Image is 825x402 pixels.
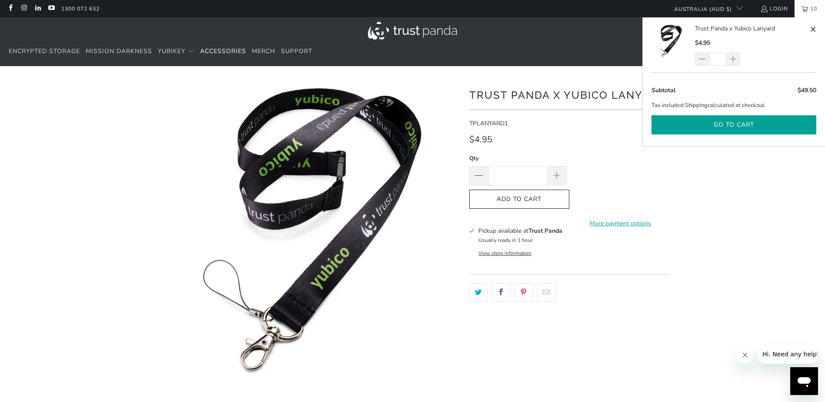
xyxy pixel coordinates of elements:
p: Tax included. calculated at checkout. [651,101,816,110]
span: Merch [252,47,275,55]
iframe: Button to launch messaging window [790,367,818,395]
a: Shipping [685,101,708,110]
a: Trust Panda Australia on LinkedIn [34,5,41,12]
iframe: Close message [736,346,754,364]
span: Accessories [200,47,246,55]
a: Mission Darkness [86,41,152,62]
span: Support [281,47,312,55]
span: $4.95 [469,134,492,145]
a: Encrypted Storage [9,41,80,62]
span: $49.50 [798,86,816,94]
a: Trust Panda Australia on Instagram [20,5,27,12]
a: Share this on Facebook [492,283,511,301]
a: Trust Panda Yubico Lanyard - Trust Panda [156,79,461,384]
h1: Trust Panda x Yubico Lanyard [469,86,669,103]
span: TPLANYARD1 [469,119,508,127]
span: Add to Cart [478,196,560,203]
a: Trust Panda x Yubico Lanyard [695,24,808,33]
span: Subtotal [651,86,675,94]
span: YubiKey [158,47,185,55]
span: Hi. Need any help? [5,6,63,13]
a: Support [281,41,312,62]
a: 1300 072 632 [61,4,100,13]
button: View store information [478,250,531,257]
small: Usually ready in 1 hour [478,237,533,244]
a: More payment options [572,219,669,228]
a: Email this to a friend [537,283,556,301]
summary: YubiKey [158,41,194,62]
span: $4.95 [695,39,710,47]
nav: Translation missing: en.navigation.header.main_nav [9,41,312,62]
button: Go to cart [651,115,816,135]
a: Merch [252,41,275,62]
label: Qty [469,154,567,163]
img: Trust Panda x Yubico Lanyard [651,24,686,59]
span: Mission Darkness [86,47,152,55]
a: Trust Panda Australia on Facebook [7,5,14,12]
button: Add to Cart [469,190,569,209]
h3: Pickup available at [478,226,562,235]
b: Trust Panda [528,227,562,235]
iframe: Message from company [757,345,818,364]
a: Share this on Twitter [469,283,488,301]
img: Trust Panda Australia [368,22,457,40]
a: Accessories [200,41,246,62]
span: Encrypted Storage [9,47,80,55]
a: Trust Panda x Yubico Lanyard [651,24,695,66]
iframe: Reviews Widget [469,317,669,345]
a: Share this on Pinterest [514,283,533,301]
a: Trust Panda Australia on YouTube [47,5,55,12]
a: Login [760,4,788,13]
